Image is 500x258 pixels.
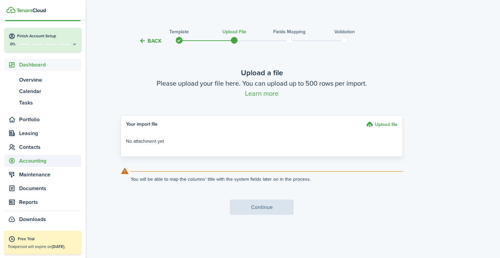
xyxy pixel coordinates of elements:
[222,28,246,35] h3: Upload file
[121,67,403,78] wizard-step-header-title: Upload a file
[273,28,305,35] h3: Fields mapping
[19,99,81,107] span: Tasks
[52,244,65,250] b: [DATE].
[4,86,81,97] a: Calendar
[126,138,398,145] p: No attachment yet
[16,8,46,12] img: TenantCloud
[139,37,162,44] button: Back
[8,244,78,250] p: Trial
[245,90,279,97] a: Learn more
[19,61,81,69] span: Dashboard
[19,87,81,95] span: Calendar
[15,244,65,250] span: period will expire on
[19,116,81,124] span: Portfolio
[19,76,81,84] span: Overview
[18,236,78,243] div: Free Trial
[19,215,46,223] span: Downloads
[4,97,81,109] a: Tasks
[4,74,81,86] a: Overview
[4,231,81,255] a: Free TrialTrialperiod will expire on[DATE].
[19,198,81,206] span: Reports
[334,28,355,35] h3: Validation
[121,78,403,98] wizard-step-header-description: Please upload your file here. You can upload up to 500 rows per import.
[8,41,17,47] p: 0%
[19,143,81,151] span: Contacts
[17,33,77,39] h4: Finish Account Setup
[19,129,81,137] span: Leasing
[19,184,81,192] span: Documents
[4,28,81,52] button: Finish Account Setup0%
[121,167,129,175] i: outline
[6,7,15,13] img: TenantCloud
[126,121,364,130] h4: Your import file
[131,176,403,183] explanation-description: You will be able to map the columns' title with the system fields later on in the process.
[4,196,81,208] a: Reports
[19,171,81,179] span: Maintenance
[19,157,81,165] span: Accounting
[169,28,189,35] h3: Template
